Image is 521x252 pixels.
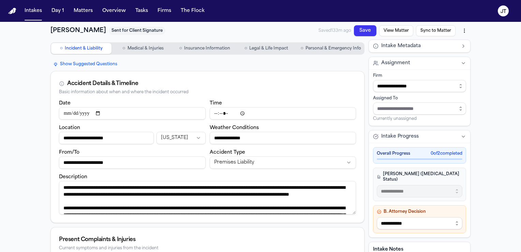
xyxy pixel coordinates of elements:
[369,57,470,69] button: Assignment
[381,133,419,140] span: Intake Progress
[210,150,245,155] label: Accident Type
[59,90,356,95] div: Basic information about when and where the incident occurred
[373,73,466,79] div: Firm
[379,25,413,36] button: View Matter
[249,46,288,51] span: Legal & Life Impact
[377,171,462,182] h4: [PERSON_NAME] ([MEDICAL_DATA] Status)
[381,43,421,50] span: Intake Metadata
[306,46,361,51] span: Personal & Emergency Info
[184,46,230,51] span: Insurance Information
[59,236,356,244] div: Present Complaints & Injuries
[373,116,417,122] span: Currently unassigned
[157,132,205,144] button: Incident state
[369,130,470,143] button: Intake Progress
[155,5,174,17] button: Firms
[109,27,165,35] span: Sent for Client Signature
[128,46,164,51] span: Medical & Injuries
[210,107,356,120] input: Incident time
[369,40,470,52] button: Intake Metadata
[431,151,462,156] span: 0 of 2 completed
[318,28,351,33] span: Saved 133m ago
[59,101,71,106] label: Date
[373,80,466,92] input: Select firm
[210,101,222,106] label: Time
[373,102,466,115] input: Assign to staff member
[59,150,79,155] label: From/To
[416,25,456,36] button: Sync to Matter
[59,246,356,251] div: Current symptoms and injuries from the incident
[49,5,67,17] button: Day 1
[501,9,506,14] text: JT
[113,43,173,54] button: Go to Medical & Injuries
[100,5,129,17] button: Overview
[244,45,247,52] span: ○
[298,43,364,54] button: Go to Personal & Emergency Info
[373,96,466,101] div: Assigned To
[59,107,206,120] input: Incident date
[51,43,111,54] button: Go to Incident & Liability
[133,5,151,17] button: Tasks
[67,80,138,88] div: Accident Details & Timeline
[354,25,376,36] button: Save
[59,181,356,214] textarea: Incident description
[8,8,16,14] a: Home
[71,5,95,17] button: Matters
[50,60,120,68] button: Show Suggested Questions
[22,5,45,17] button: Intakes
[179,45,182,52] span: ○
[377,209,462,214] h4: B. Attorney Decision
[50,26,106,36] h1: [PERSON_NAME]
[381,60,410,67] span: Assignment
[59,174,87,180] label: Description
[59,156,206,169] input: From/To destination
[175,43,235,54] button: Go to Insurance Information
[65,46,103,51] span: Incident & Liability
[8,8,16,14] img: Finch Logo
[377,151,410,156] span: Overall Progress
[60,45,63,52] span: ○
[458,25,471,37] button: More actions
[122,45,125,52] span: ○
[59,132,154,144] input: Incident location
[301,45,303,52] span: ○
[210,132,356,144] input: Weather conditions
[210,125,259,130] label: Weather Conditions
[236,43,297,54] button: Go to Legal & Life Impact
[59,125,80,130] label: Location
[178,5,207,17] button: The Flock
